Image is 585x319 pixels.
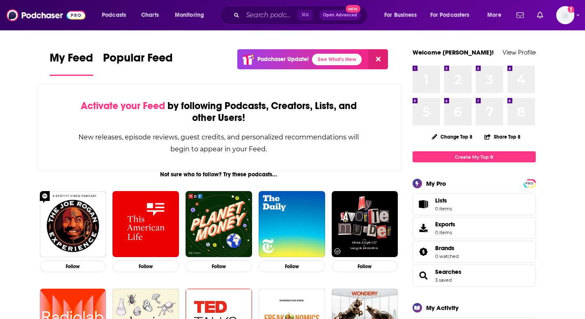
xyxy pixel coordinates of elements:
span: Exports [415,222,432,234]
button: Show profile menu [556,6,574,24]
span: Open Advanced [323,13,357,17]
span: For Business [384,9,417,21]
div: Not sure who to follow? Try these podcasts... [37,171,401,178]
span: Podcasts [102,9,126,21]
button: Open AdvancedNew [319,10,361,20]
span: ⌘ K [298,10,313,21]
button: open menu [169,9,215,22]
span: Activate your Feed [81,100,165,112]
a: Popular Feed [103,51,173,76]
button: Change Top 8 [427,132,478,142]
span: Searches [413,264,536,287]
div: My Pro [426,180,446,187]
a: Exports [413,217,536,239]
a: View Profile [502,48,536,56]
button: Follow [112,260,179,272]
svg: Add a profile image [568,6,574,13]
img: My Favorite Murder with Karen Kilgariff and Georgia Hardstark [332,191,398,257]
button: open menu [96,9,137,22]
span: My Feed [50,51,93,70]
img: This American Life [112,191,179,257]
img: User Profile [556,6,574,24]
a: Lists [413,193,536,215]
img: Planet Money [186,191,252,257]
a: Searches [435,268,461,276]
span: 0 items [435,230,455,235]
a: Brands [415,246,432,257]
span: Lists [435,197,447,204]
span: 0 items [435,206,452,212]
img: The Joe Rogan Experience [40,191,106,257]
span: Popular Feed [103,51,173,70]
img: Podchaser - Follow, Share and Rate Podcasts [7,7,85,23]
a: My Feed [50,51,93,76]
div: Search podcasts, credits, & more... [228,6,376,25]
button: open menu [379,9,427,22]
a: Welcome [PERSON_NAME]! [413,48,494,56]
span: Monitoring [175,9,204,21]
button: Share Top 8 [484,129,521,145]
a: Create My Top 8 [413,151,536,162]
span: More [487,9,501,21]
div: My Activity [426,304,459,312]
span: Lists [435,197,452,204]
div: by following Podcasts, Creators, Lists, and other Users! [78,100,360,124]
span: Exports [435,221,455,228]
a: Searches [415,270,432,281]
img: The Daily [259,191,325,257]
span: Brands [435,244,454,252]
span: Brands [413,241,536,263]
a: Brands [435,244,459,252]
button: Follow [332,260,398,272]
a: Charts [136,9,164,22]
span: Logged in as AustinGood [556,6,574,24]
a: 0 watched [435,253,459,259]
a: PRO [525,180,535,186]
button: Follow [259,260,325,272]
button: Follow [40,260,106,272]
a: Show notifications dropdown [534,8,546,22]
a: Show notifications dropdown [513,8,527,22]
div: New releases, episode reviews, guest credits, and personalized recommendations will begin to appe... [78,131,360,155]
span: Charts [141,9,159,21]
button: open menu [425,9,482,22]
input: Search podcasts, credits, & more... [243,9,298,22]
a: See What's New [312,54,362,65]
button: open menu [482,9,512,22]
span: PRO [525,180,535,187]
span: For Podcasters [430,9,470,21]
p: Podchaser Update! [257,56,309,63]
span: Lists [415,198,432,210]
button: Follow [186,260,252,272]
span: New [346,5,360,13]
a: 3 saved [435,277,452,283]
